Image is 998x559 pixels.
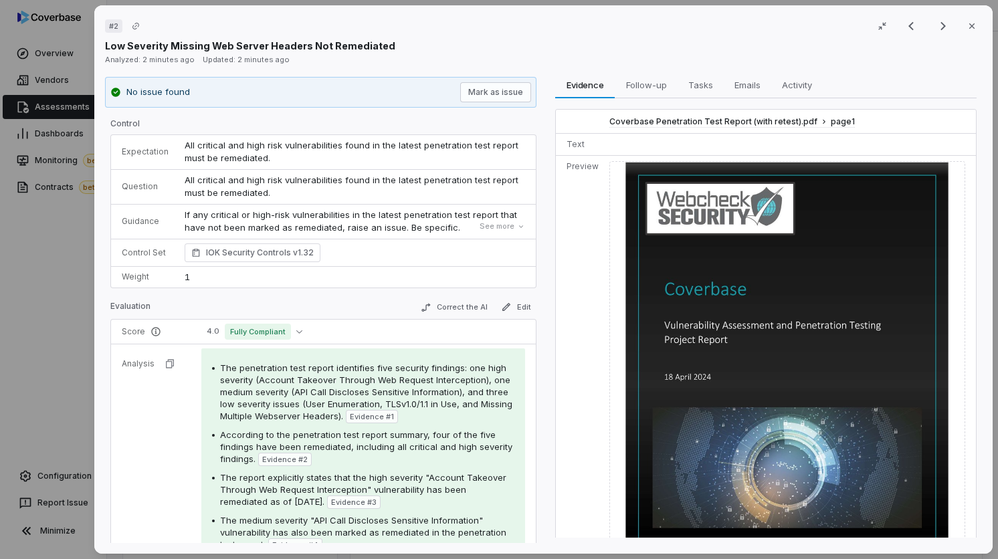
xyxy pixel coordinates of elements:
[416,300,494,316] button: Correct the AI
[350,411,394,422] span: Evidence # 1
[930,18,957,34] button: Next result
[561,76,609,94] span: Evidence
[122,326,185,337] p: Score
[110,118,536,134] p: Control
[220,362,512,421] span: The penetration test report identifies five security findings: one high severity (Account Takeove...
[122,271,169,282] p: Weight
[105,39,395,53] p: Low Severity Missing Web Server Headers Not Remediated
[684,76,719,94] span: Tasks
[225,324,291,340] span: Fully Compliant
[220,429,512,464] span: According to the penetration test report summary, four of the five findings have been remediated,...
[898,18,924,34] button: Previous result
[122,358,155,369] p: Analysis
[122,181,169,192] p: Question
[777,76,818,94] span: Activity
[109,21,118,31] span: # 2
[831,116,856,127] span: page 1
[730,76,767,94] span: Emails
[220,472,506,507] span: The report explicitly states that the high severity "Account Takeover Through Web Request Interce...
[126,86,190,99] p: No issue found
[185,140,521,164] span: All critical and high risk vulnerabilities found in the latest penetration test report must be re...
[496,299,537,315] button: Edit
[122,216,169,227] p: Guidance
[272,540,318,550] span: Evidence # 4
[621,76,672,94] span: Follow-up
[110,301,151,317] p: Evaluation
[476,215,530,239] button: See more
[201,324,308,340] button: 4.0Fully Compliant
[461,82,532,102] button: Mark as issue
[185,175,521,199] span: All critical and high risk vulnerabilities found in the latest penetration test report must be re...
[105,55,195,64] span: Analyzed: 2 minutes ago
[331,497,377,508] span: Evidence # 3
[220,515,506,550] span: The medium severity "API Call Discloses Sensitive Information" vulnerability has also been marked...
[124,14,148,38] button: Copy link
[185,271,190,282] span: 1
[203,55,290,64] span: Updated: 2 minutes ago
[122,146,169,157] p: Expectation
[262,454,308,465] span: Evidence # 2
[610,116,818,127] span: Coverbase Penetration Test Report (with retest).pdf
[610,116,856,128] button: Coverbase Penetration Test Report (with retest).pdfpage1
[557,134,605,156] td: Text
[206,246,314,259] span: IOK Security Controls v1.32
[122,247,169,258] p: Control Set
[185,209,525,235] p: If any critical or high-risk vulnerabilities in the latest penetration test report that have not ...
